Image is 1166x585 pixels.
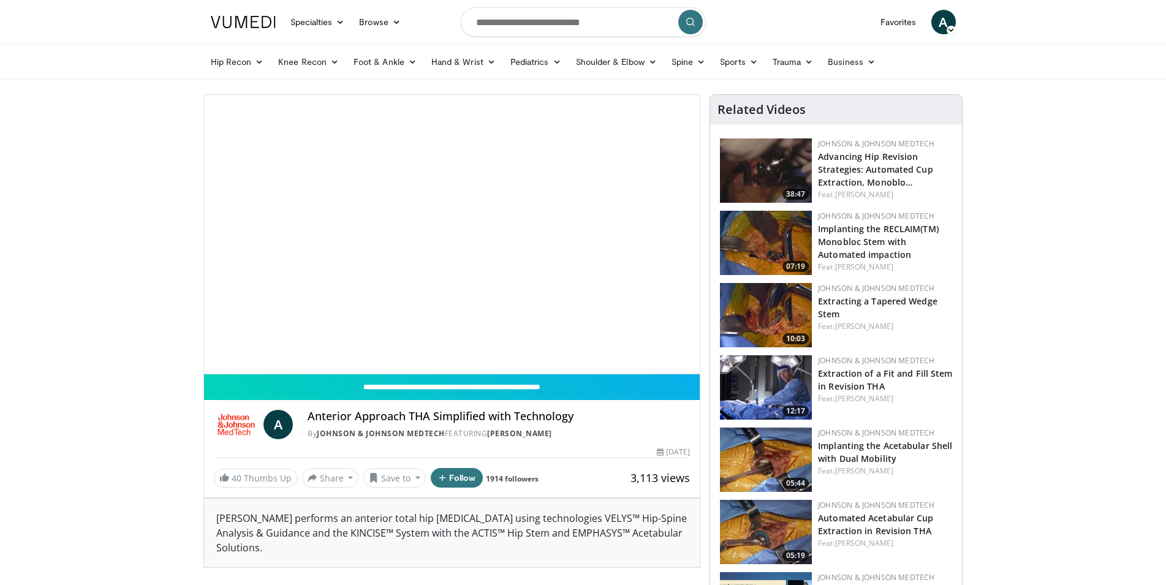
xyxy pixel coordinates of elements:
a: Johnson & Johnson MedTech [818,138,934,149]
span: 07:19 [782,261,809,272]
button: Save to [363,468,426,488]
span: 10:03 [782,333,809,344]
a: [PERSON_NAME] [835,321,893,331]
div: Feat. [818,321,952,332]
div: Feat. [818,189,952,200]
a: Foot & Ankle [346,50,424,74]
a: Johnson & Johnson MedTech [818,211,934,221]
img: ffc33e66-92ed-4f11-95c4-0a160745ec3c.150x105_q85_crop-smart_upscale.jpg [720,211,812,275]
a: Hip Recon [203,50,271,74]
img: d5b2f4bf-f70e-4130-8279-26f7233142ac.150x105_q85_crop-smart_upscale.jpg [720,500,812,564]
a: [PERSON_NAME] [835,262,893,272]
a: 10:03 [720,283,812,347]
div: Feat. [818,538,952,549]
button: Share [302,468,359,488]
div: Feat. [818,466,952,477]
a: 38:47 [720,138,812,203]
h4: Related Videos [717,102,806,117]
h4: Anterior Approach THA Simplified with Technology [308,410,690,423]
a: 1914 followers [486,474,539,484]
div: Feat. [818,262,952,273]
a: A [931,10,956,34]
a: Advancing Hip Revision Strategies: Automated Cup Extraction, Monoblo… [818,151,933,188]
a: Knee Recon [271,50,346,74]
a: Business [820,50,883,74]
a: Extracting a Tapered Wedge Stem [818,295,937,320]
span: 40 [232,472,241,484]
img: 9c1ab193-c641-4637-bd4d-10334871fca9.150x105_q85_crop-smart_upscale.jpg [720,428,812,492]
a: Johnson & Johnson MedTech [317,428,445,439]
span: 12:17 [782,406,809,417]
a: Specialties [283,10,352,34]
img: Johnson & Johnson MedTech [214,410,259,439]
a: 07:19 [720,211,812,275]
img: 0b84e8e2-d493-4aee-915d-8b4f424ca292.150x105_q85_crop-smart_upscale.jpg [720,283,812,347]
a: Automated Acetabular Cup Extraction in Revision THA [818,512,933,537]
a: [PERSON_NAME] [835,466,893,476]
a: 40 Thumbs Up [214,469,297,488]
div: By FEATURING [308,428,690,439]
a: [PERSON_NAME] [835,393,893,404]
a: Shoulder & Elbow [569,50,664,74]
a: Johnson & Johnson MedTech [818,500,934,510]
a: 05:19 [720,500,812,564]
video-js: Video Player [204,95,700,374]
span: 38:47 [782,189,809,200]
a: 05:44 [720,428,812,492]
span: 05:44 [782,478,809,489]
a: Browse [352,10,408,34]
a: Pediatrics [503,50,569,74]
img: VuMedi Logo [211,16,276,28]
a: A [263,410,293,439]
span: 05:19 [782,550,809,561]
div: [PERSON_NAME] performs an anterior total hip [MEDICAL_DATA] using technologies VELYS™ Hip-Spine A... [204,499,700,567]
a: Implanting the Acetabular Shell with Dual Mobility [818,440,952,464]
span: 3,113 views [630,470,690,485]
a: Johnson & Johnson MedTech [818,428,934,438]
a: Johnson & Johnson MedTech [818,283,934,293]
a: [PERSON_NAME] [835,538,893,548]
a: Johnson & Johnson MedTech [818,572,934,583]
a: Hand & Wrist [424,50,503,74]
div: [DATE] [657,447,690,458]
input: Search topics, interventions [461,7,706,37]
a: [PERSON_NAME] [835,189,893,200]
a: Favorites [873,10,924,34]
a: Sports [713,50,765,74]
div: Feat. [818,393,952,404]
a: Implanting the RECLAIM(TM) Monobloc Stem with Automated impaction [818,223,939,260]
img: 9f1a5b5d-2ba5-4c40-8e0c-30b4b8951080.150x105_q85_crop-smart_upscale.jpg [720,138,812,203]
a: Spine [664,50,713,74]
a: Extraction of a Fit and Fill Stem in Revision THA [818,368,952,392]
button: Follow [431,468,483,488]
a: Trauma [765,50,821,74]
a: Johnson & Johnson MedTech [818,355,934,366]
a: [PERSON_NAME] [487,428,552,439]
img: 82aed312-2a25-4631-ae62-904ce62d2708.150x105_q85_crop-smart_upscale.jpg [720,355,812,420]
a: 12:17 [720,355,812,420]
